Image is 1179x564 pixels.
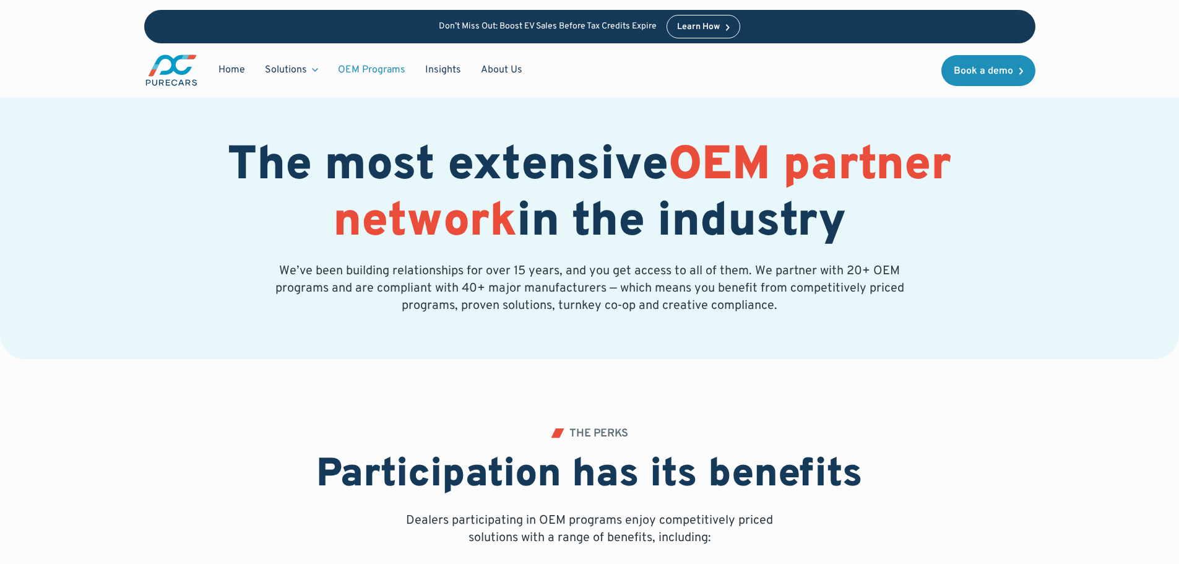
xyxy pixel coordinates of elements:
a: Book a demo [941,55,1035,86]
img: purecars logo [144,53,199,87]
a: Home [209,58,255,82]
a: About Us [471,58,532,82]
div: Book a demo [954,66,1013,76]
a: OEM Programs [328,58,415,82]
span: OEM partner network [333,137,951,253]
div: Learn How [677,23,720,32]
p: We’ve been building relationships for over 15 years, and you get access to all of them. We partne... [273,262,907,315]
div: THE PERKS [569,428,628,440]
a: Insights [415,58,471,82]
p: Don’t Miss Out: Boost EV Sales Before Tax Credits Expire [439,22,657,32]
h2: Participation has its benefits [316,452,863,500]
a: main [144,53,199,87]
div: Solutions [255,58,328,82]
p: Dealers participating in OEM programs enjoy competitively priced solutions with a range of benefi... [402,512,778,547]
h1: The most extensive in the industry [144,139,1035,251]
a: Learn How [667,15,740,38]
div: Solutions [265,63,307,77]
